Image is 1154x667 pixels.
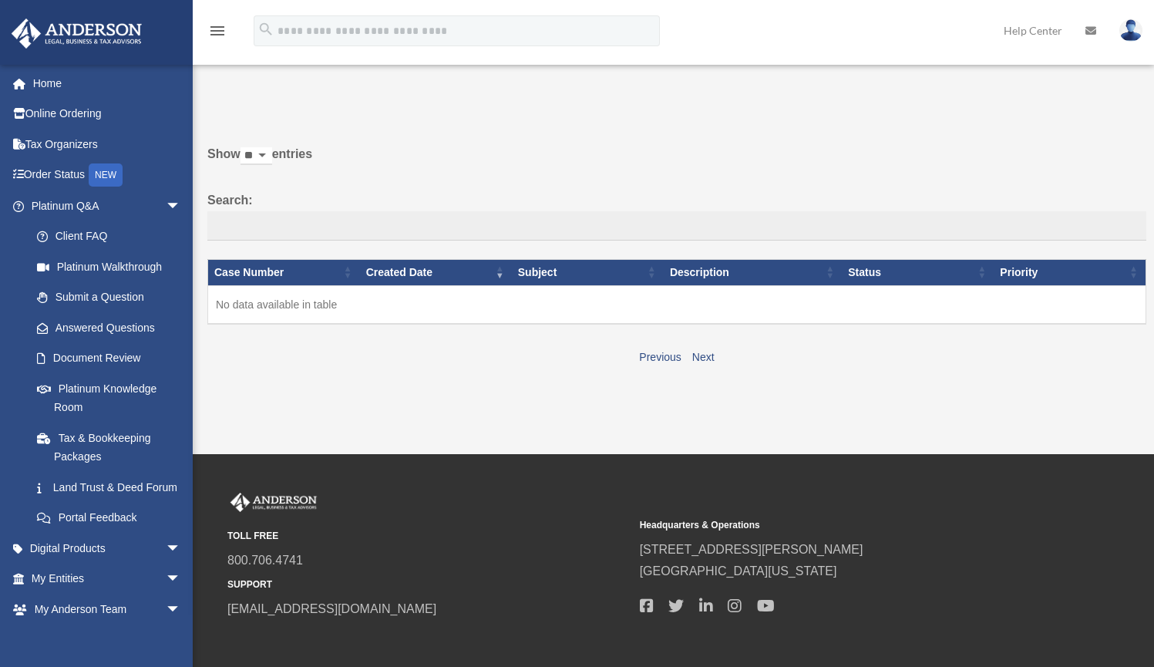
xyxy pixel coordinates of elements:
[22,472,197,503] a: Land Trust & Deed Forum
[22,221,197,252] a: Client FAQ
[22,503,197,534] a: Portal Feedback
[208,22,227,40] i: menu
[208,285,1146,324] td: No data available in table
[22,282,197,313] a: Submit a Question
[227,602,436,615] a: [EMAIL_ADDRESS][DOMAIN_NAME]
[207,190,1146,241] label: Search:
[11,190,197,221] a: Platinum Q&Aarrow_drop_down
[11,533,204,564] a: Digital Productsarrow_drop_down
[7,19,146,49] img: Anderson Advisors Platinum Portal
[22,423,197,472] a: Tax & Bookkeeping Packages
[166,564,197,595] span: arrow_drop_down
[1119,19,1142,42] img: User Pic
[208,27,227,40] a: menu
[994,259,1146,285] th: Priority: activate to sort column ascending
[664,259,842,285] th: Description: activate to sort column ascending
[227,493,320,513] img: Anderson Advisors Platinum Portal
[208,259,360,285] th: Case Number: activate to sort column ascending
[692,351,715,363] a: Next
[512,259,664,285] th: Subject: activate to sort column ascending
[640,517,1041,534] small: Headquarters & Operations
[257,21,274,38] i: search
[639,351,681,363] a: Previous
[360,259,512,285] th: Created Date: activate to sort column ascending
[11,68,204,99] a: Home
[227,577,629,593] small: SUPPORT
[640,564,837,578] a: [GEOGRAPHIC_DATA][US_STATE]
[11,160,204,191] a: Order StatusNEW
[227,554,303,567] a: 800.706.4741
[640,543,863,556] a: [STREET_ADDRESS][PERSON_NAME]
[166,533,197,564] span: arrow_drop_down
[207,211,1146,241] input: Search:
[22,343,197,374] a: Document Review
[89,163,123,187] div: NEW
[227,528,629,544] small: TOLL FREE
[241,147,272,165] select: Showentries
[166,190,197,222] span: arrow_drop_down
[22,373,197,423] a: Platinum Knowledge Room
[207,143,1146,180] label: Show entries
[166,594,197,625] span: arrow_drop_down
[22,312,189,343] a: Answered Questions
[11,594,204,625] a: My Anderson Teamarrow_drop_down
[11,129,204,160] a: Tax Organizers
[842,259,994,285] th: Status: activate to sort column ascending
[22,251,197,282] a: Platinum Walkthrough
[11,564,204,595] a: My Entitiesarrow_drop_down
[11,99,204,130] a: Online Ordering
